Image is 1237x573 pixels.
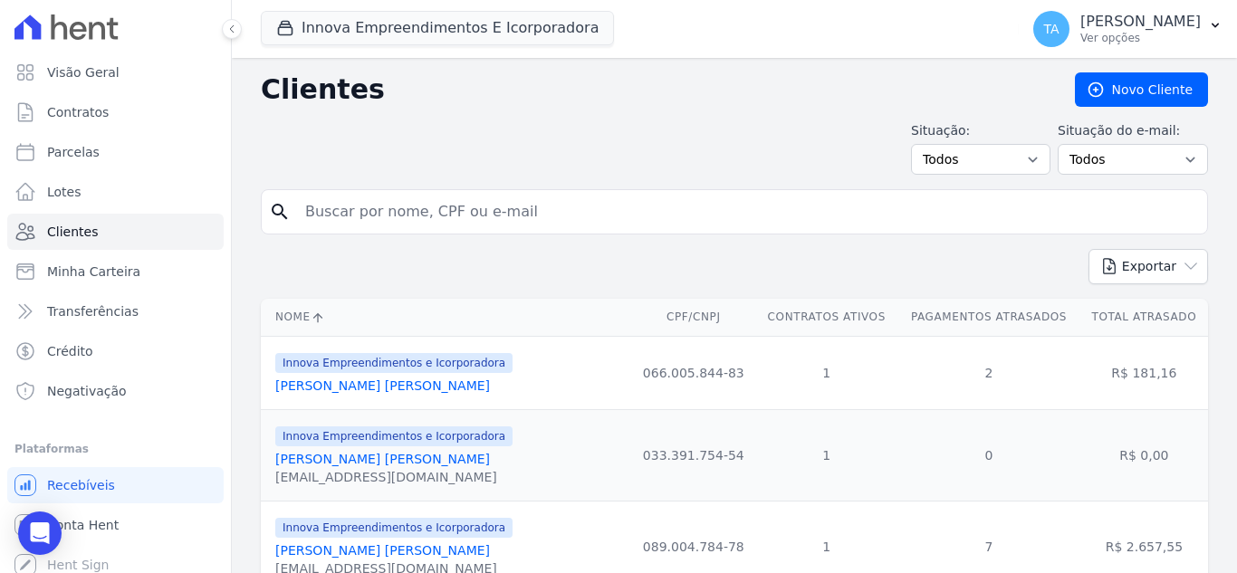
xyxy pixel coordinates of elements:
a: Visão Geral [7,54,224,91]
th: CPF/CNPJ [631,299,755,336]
a: Crédito [7,333,224,369]
span: Parcelas [47,143,100,161]
th: Contratos Ativos [755,299,897,336]
label: Situação: [911,121,1050,140]
td: 2 [897,336,1080,409]
th: Nome [261,299,631,336]
button: Innova Empreendimentos E Icorporadora [261,11,614,45]
h2: Clientes [261,73,1046,106]
span: Visão Geral [47,63,120,81]
span: Contratos [47,103,109,121]
span: Minha Carteira [47,263,140,281]
td: R$ 0,00 [1080,409,1208,501]
a: Parcelas [7,134,224,170]
a: [PERSON_NAME] [PERSON_NAME] [275,543,490,558]
a: [PERSON_NAME] [PERSON_NAME] [275,378,490,393]
span: Crédito [47,342,93,360]
button: Exportar [1088,249,1208,284]
span: Clientes [47,223,98,241]
td: R$ 181,16 [1080,336,1208,409]
span: Negativação [47,382,127,400]
a: Lotes [7,174,224,210]
a: [PERSON_NAME] [PERSON_NAME] [275,452,490,466]
a: Clientes [7,214,224,250]
span: Innova Empreendimentos e Icorporadora [275,353,513,373]
a: Negativação [7,373,224,409]
td: 066.005.844-83 [631,336,755,409]
a: Novo Cliente [1075,72,1208,107]
div: Open Intercom Messenger [18,511,62,555]
div: [EMAIL_ADDRESS][DOMAIN_NAME] [275,468,513,486]
a: Minha Carteira [7,253,224,290]
th: Total Atrasado [1080,299,1208,336]
span: Lotes [47,183,82,201]
a: Contratos [7,94,224,130]
span: Innova Empreendimentos e Icorporadora [275,518,513,538]
span: Recebíveis [47,476,115,494]
span: Conta Hent [47,516,119,534]
p: Ver opções [1080,31,1201,45]
span: TA [1044,23,1060,35]
button: TA [PERSON_NAME] Ver opções [1019,4,1237,54]
td: 1 [755,336,897,409]
td: 033.391.754-54 [631,409,755,501]
div: Plataformas [14,438,216,460]
a: Conta Hent [7,507,224,543]
i: search [269,201,291,223]
td: 1 [755,409,897,501]
input: Buscar por nome, CPF ou e-mail [294,194,1200,230]
th: Pagamentos Atrasados [897,299,1080,336]
span: Transferências [47,302,139,320]
p: [PERSON_NAME] [1080,13,1201,31]
a: Transferências [7,293,224,329]
a: Recebíveis [7,467,224,503]
span: Innova Empreendimentos e Icorporadora [275,426,513,446]
label: Situação do e-mail: [1058,121,1208,140]
td: 0 [897,409,1080,501]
